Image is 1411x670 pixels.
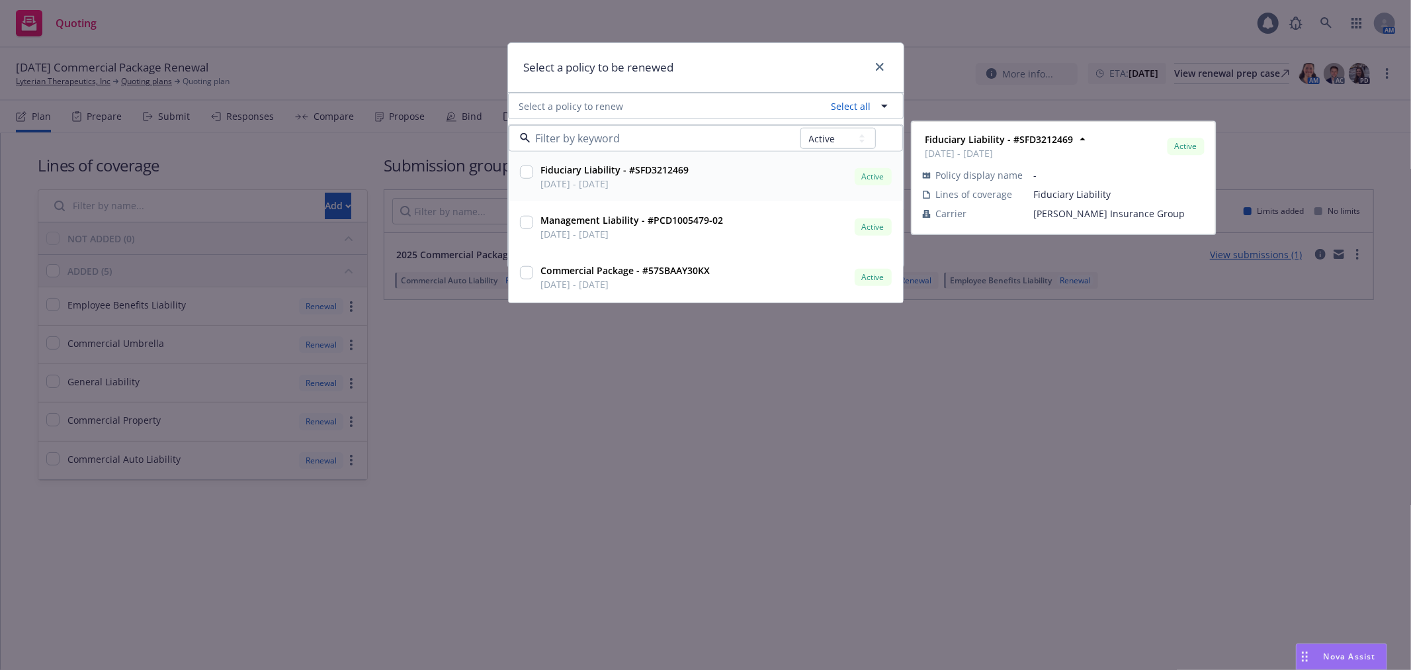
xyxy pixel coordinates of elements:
span: [DATE] - [DATE] [925,146,1074,160]
strong: Management Liability - #PCD1005479-02 [541,214,724,226]
button: Nova Assist [1296,644,1387,670]
span: Lines of coverage [936,187,1013,201]
span: Active [860,221,886,233]
div: Drag to move [1297,644,1313,669]
span: Active [1173,140,1199,152]
a: close [872,59,888,75]
div: No policies selected [508,119,904,154]
span: - [1034,168,1205,182]
strong: Commercial Package - #57SBAAY30KX [541,264,710,277]
button: Select a policy to renewSelect all [508,93,904,119]
input: Filter by keyword [531,130,800,146]
span: Active [860,271,886,283]
span: [DATE] - [DATE] [541,227,724,241]
span: Fiduciary Liability [1034,187,1205,201]
span: [PERSON_NAME] Insurance Group [1034,207,1205,220]
span: Nova Assist [1324,651,1376,662]
strong: Fiduciary Liability - #SFD3212469 [541,164,689,176]
span: Active [860,171,886,183]
span: [DATE] - [DATE] [541,277,710,291]
a: Select all [826,99,871,113]
span: Policy display name [936,168,1023,182]
span: Select a policy to renew [519,99,624,113]
span: Carrier [936,207,967,220]
span: [DATE] - [DATE] [541,177,689,191]
strong: Fiduciary Liability - #SFD3212469 [925,133,1074,146]
h1: Select a policy to be renewed [524,59,674,76]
